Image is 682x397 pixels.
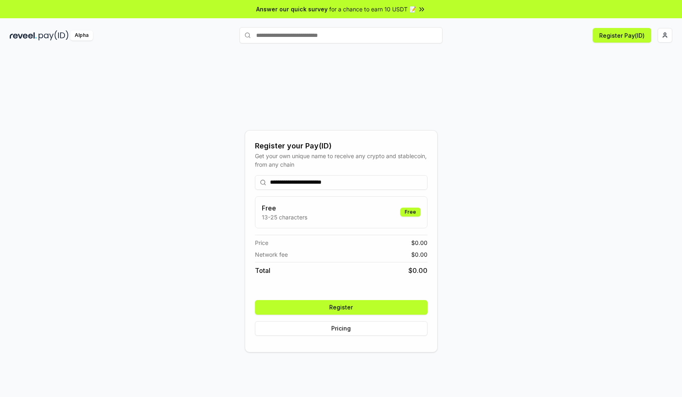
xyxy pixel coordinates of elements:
button: Register Pay(ID) [593,28,651,43]
button: Register [255,300,427,315]
span: $ 0.00 [411,238,427,247]
span: Total [255,266,270,275]
p: 13-25 characters [262,213,307,221]
img: reveel_dark [10,30,37,41]
div: Get your own unique name to receive any crypto and stablecoin, from any chain [255,152,427,169]
div: Alpha [70,30,93,41]
div: Register your Pay(ID) [255,140,427,152]
span: for a chance to earn 10 USDT 📝 [329,5,416,13]
span: Price [255,238,268,247]
span: $ 0.00 [411,250,427,259]
button: Pricing [255,321,427,336]
span: $ 0.00 [408,266,427,275]
span: Answer our quick survey [256,5,328,13]
div: Free [400,208,421,217]
span: Network fee [255,250,288,259]
img: pay_id [39,30,69,41]
h3: Free [262,203,307,213]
